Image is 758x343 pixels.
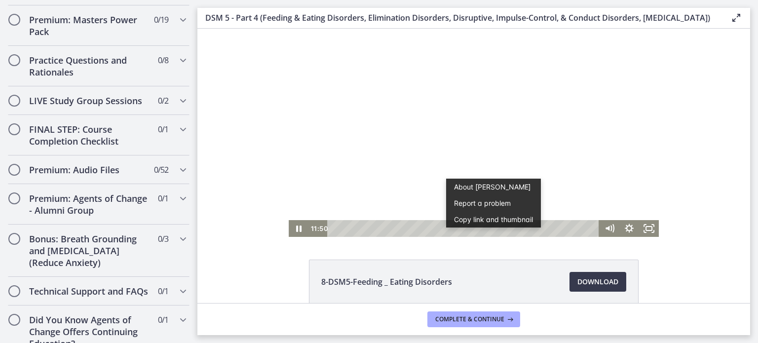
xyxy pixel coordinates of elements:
[158,95,168,107] span: 0 / 2
[29,54,150,78] h2: Practice Questions and Rationales
[427,311,520,327] button: Complete & continue
[29,95,150,107] h2: LIVE Study Group Sessions
[442,191,461,208] button: Fullscreen
[158,123,168,135] span: 0 / 1
[154,14,168,26] span: 0 / 19
[29,123,150,147] h2: FINAL STEP: Course Completion Checklist
[29,14,150,38] h2: Premium: Masters Power Pack
[249,183,343,199] button: Copy link and thumbnail
[29,192,150,216] h2: Premium: Agents of Change - Alumni Group
[158,233,168,245] span: 0 / 3
[158,314,168,326] span: 0 / 1
[249,150,343,166] a: About [PERSON_NAME]
[158,54,168,66] span: 0 / 8
[435,315,504,323] span: Complete & continue
[29,164,150,176] h2: Premium: Audio Files
[321,276,452,288] span: 8-DSM5-Feeding _ Eating Disorders
[205,12,715,24] h3: DSM 5 - Part 4 (Feeding & Eating Disorders, Elimination Disorders, Disruptive, Impulse-Control, &...
[577,276,618,288] span: Download
[158,192,168,204] span: 0 / 1
[197,29,750,237] iframe: Video Lesson
[154,164,168,176] span: 0 / 52
[158,285,168,297] span: 0 / 1
[422,191,442,208] button: Show settings menu
[249,166,343,183] button: Report a problem
[29,285,150,297] h2: Technical Support and FAQs
[569,272,626,292] a: Download
[402,191,422,208] button: Mute
[29,233,150,268] h2: Bonus: Breath Grounding and [MEDICAL_DATA] (Reduce Anxiety)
